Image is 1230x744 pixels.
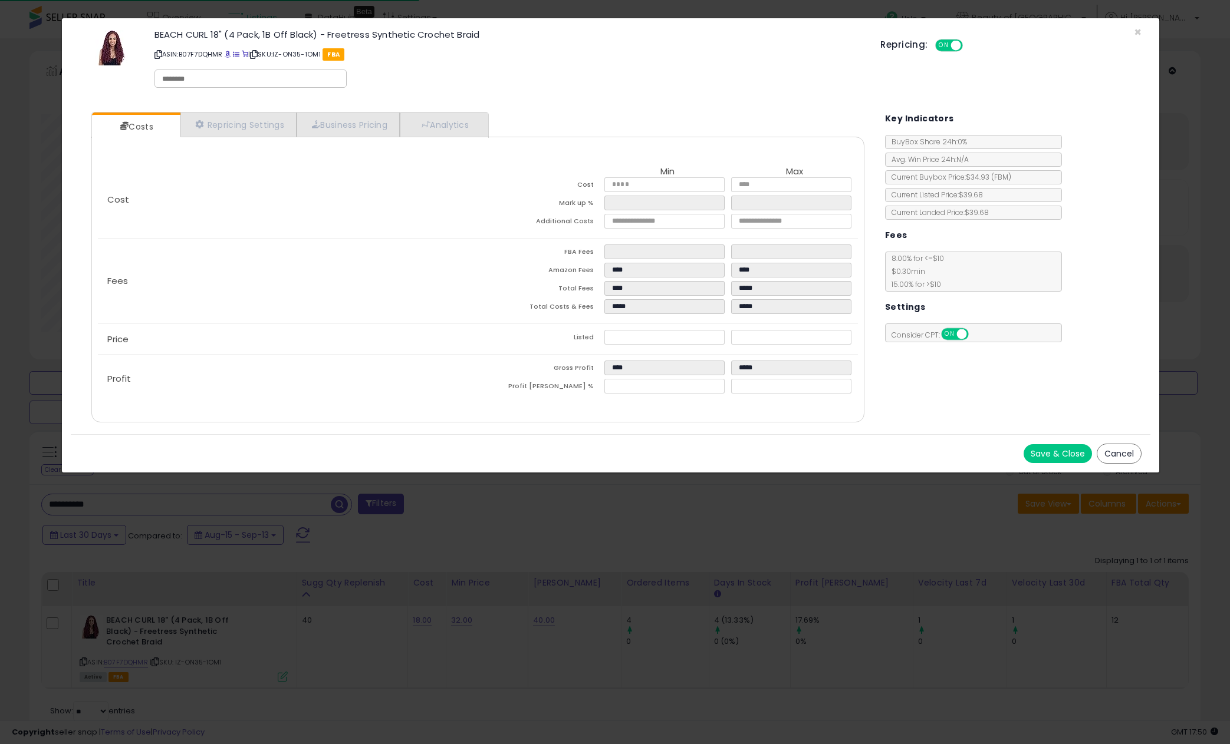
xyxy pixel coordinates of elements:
td: Profit [PERSON_NAME] % [478,379,604,397]
td: Cost [478,177,604,196]
p: ASIN: B07F7DQHMR | SKU: IZ-ON35-1OM1 [154,45,863,64]
td: Amazon Fees [478,263,604,281]
td: Listed [478,330,604,348]
h5: Settings [885,300,925,315]
td: FBA Fees [478,244,604,263]
p: Profit [98,374,478,383]
td: Mark up % [478,196,604,214]
a: Analytics [400,113,487,137]
span: Avg. Win Price 24h: N/A [886,154,969,164]
a: Costs [92,115,179,138]
td: Total Costs & Fees [478,299,604,318]
a: BuyBox page [225,49,231,59]
span: OFF [961,41,979,51]
button: Cancel [1097,444,1142,464]
a: All offer listings [233,49,239,59]
h5: Repricing: [880,40,928,49]
span: Current Buybox Price: [886,172,1011,182]
td: Total Fees [478,281,604,299]
span: 15.00 % for > $10 [886,279,941,289]
span: OFF [966,329,985,339]
p: Price [98,335,478,344]
span: Consider CPT: [886,330,984,340]
h5: Key Indicators [885,111,954,126]
span: BuyBox Share 24h: 0% [886,137,967,147]
span: ON [942,329,957,339]
span: Current Landed Price: $39.68 [886,207,989,217]
span: ( FBM ) [991,172,1011,182]
p: Cost [98,195,478,204]
a: Repricing Settings [180,113,297,137]
td: Gross Profit [478,361,604,379]
th: Min [604,167,731,177]
a: Your listing only [242,49,248,59]
p: Fees [98,276,478,286]
th: Max [731,167,858,177]
h3: BEACH CURL 18" (4 Pack, 1B Off Black) - Freetress Synthetic Crochet Braid [154,30,863,39]
a: Business Pricing [297,113,400,137]
span: ON [936,41,951,51]
span: 8.00 % for <= $10 [886,253,944,289]
h5: Fees [885,228,907,243]
span: Current Listed Price: $39.68 [886,190,983,200]
td: Additional Costs [478,214,604,232]
button: Save & Close [1024,444,1092,463]
img: 41sakF+WHgL._SL60_.jpg [95,30,130,65]
span: FBA [323,48,344,61]
span: × [1134,24,1142,41]
span: $34.93 [966,172,1011,182]
span: $0.30 min [886,266,925,276]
